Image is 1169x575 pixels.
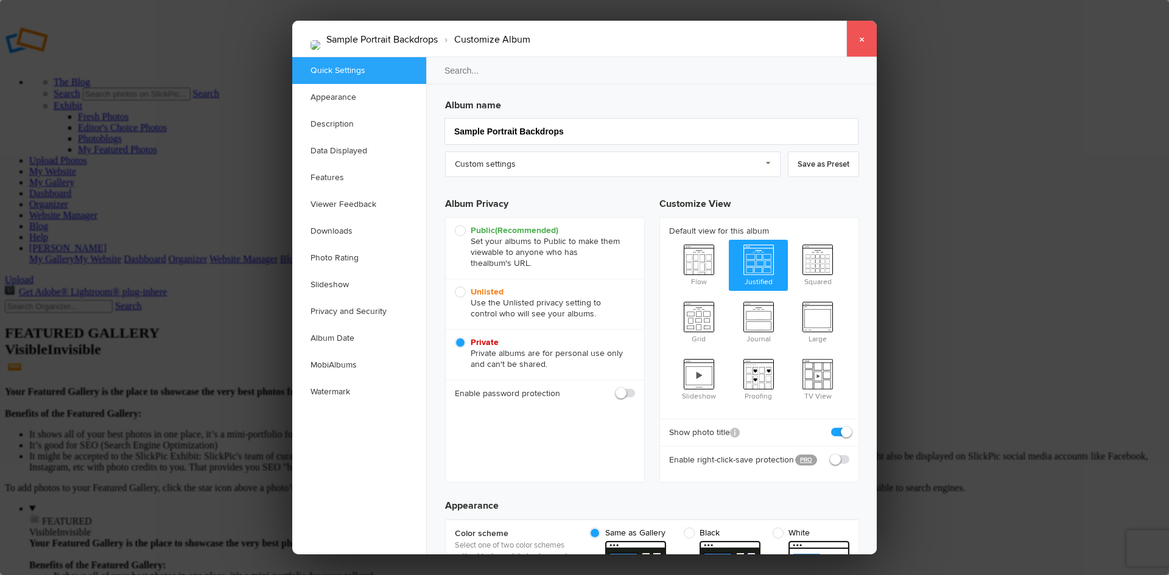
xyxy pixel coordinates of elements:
span: Large [788,297,848,346]
img: Image_6.jpg [311,40,320,50]
li: Sample Portrait Backdrops [326,29,438,50]
b: Show photo title [669,427,740,439]
a: Data Displayed [292,138,426,164]
b: Color scheme [455,528,577,540]
span: Grid [669,297,729,346]
b: Enable password protection [455,388,560,400]
span: TV View [788,354,848,403]
a: Features [292,164,426,191]
span: Set your albums to Public to make them viewable to anyone who has the [455,225,629,269]
a: Downloads [292,218,426,245]
span: Black [684,528,754,538]
span: Slideshow [669,354,729,403]
h3: Album name [445,93,859,113]
li: Customize Album [438,29,530,50]
b: Private [471,337,499,347]
b: Public [471,225,558,235]
b: Enable right-click-save protection [669,454,786,466]
span: Private albums are for personal use only and can't be shared. [455,337,629,370]
a: × [846,21,877,57]
a: Privacy and Security [292,298,426,325]
span: Same as Gallery [589,528,665,538]
a: Viewer Feedback [292,191,426,218]
b: Default view for this album [669,225,849,237]
a: Description [292,111,426,138]
span: album's URL. [483,258,532,268]
i: (Recommended) [495,225,558,235]
span: Justified [729,240,788,288]
span: Journal [729,297,788,346]
a: Save as Preset [788,152,859,177]
h3: Customize View [659,187,859,217]
span: Flow [669,240,729,288]
a: MobiAlbums [292,352,426,378]
a: Watermark [292,378,426,405]
a: Slideshow [292,271,426,298]
h3: Appearance [445,489,859,513]
a: Quick Settings [292,57,426,84]
p: Select one of two color schemes with a black or white background. [455,540,577,562]
a: Custom settings [445,152,781,177]
span: White [773,528,843,538]
span: Proofing [729,354,788,403]
h3: Album Privacy [445,187,645,217]
span: Squared [788,240,848,288]
a: Appearance [292,84,426,111]
input: Search... [426,57,879,85]
b: Unlisted [471,287,504,297]
a: PRO [795,455,817,465]
a: Photo Rating [292,245,426,271]
a: Album Date [292,325,426,352]
span: Use the Unlisted privacy setting to control who will see your albums. [455,287,629,319]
